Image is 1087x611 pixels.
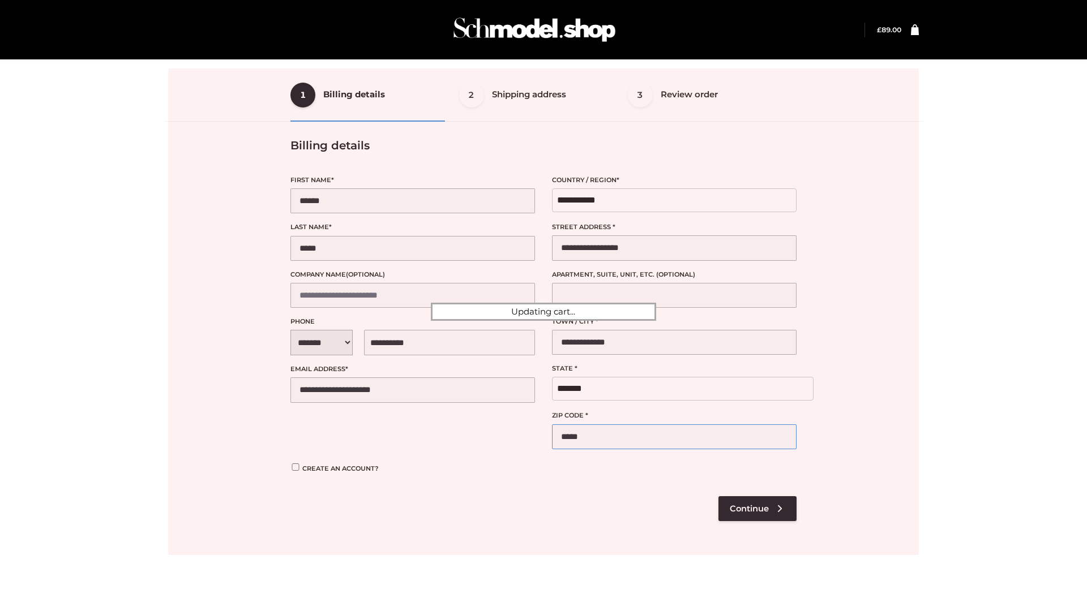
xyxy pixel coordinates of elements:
img: Schmodel Admin 964 [450,7,619,52]
a: £89.00 [877,25,901,34]
div: Updating cart... [431,303,656,321]
span: £ [877,25,881,34]
bdi: 89.00 [877,25,901,34]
